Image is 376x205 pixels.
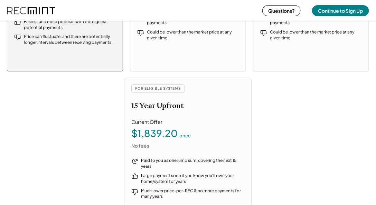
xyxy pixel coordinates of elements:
div: Current Offer [131,119,162,126]
div: Easiest and most popular, with the highest potential payments [24,19,116,31]
div: Price can fluctuate, and there are potentially longer intervals between receiving payments [24,34,116,46]
button: Continue to Sign Up [312,5,369,16]
h2: 15 Year Upfront [131,101,184,110]
div: $1,839.20 [131,129,178,138]
img: recmint-logotype%403x%20%281%29.jpeg [7,1,55,20]
div: Could be lower than the market price at any given time [270,29,362,41]
div: Large payment soon if you know you'll own your home/system for years [141,173,245,185]
button: Questions? [262,5,301,16]
div: No fees [131,143,149,150]
div: once [179,134,191,138]
div: FOR ELIGIBLE SYSTEMS [131,84,185,93]
div: Much lower price-per-REC & no more payments for many years [141,188,245,200]
div: Paid to you as one lump sum, covering the next 15 years [141,158,245,170]
div: Could be lower than the market price at any given time [147,29,239,41]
